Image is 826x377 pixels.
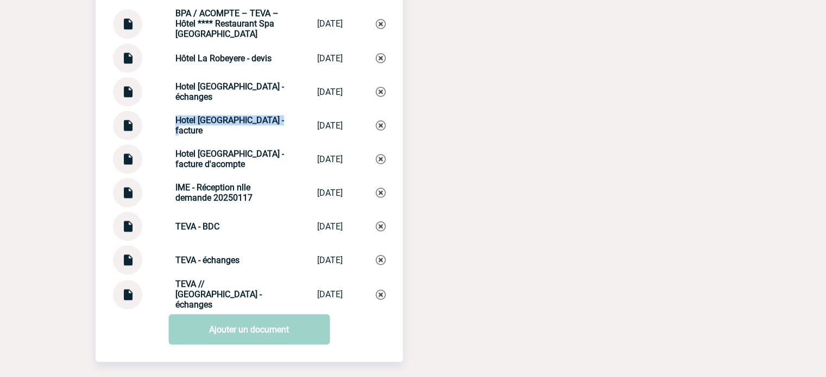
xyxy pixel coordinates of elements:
div: [DATE] [317,18,343,29]
strong: Hotel [GEOGRAPHIC_DATA] - facture [175,115,284,136]
div: [DATE] [317,188,343,198]
div: [DATE] [317,255,343,265]
img: Supprimer [376,53,386,63]
div: [DATE] [317,120,343,131]
strong: TEVA // [GEOGRAPHIC_DATA] - échanges [175,279,262,310]
a: Ajouter un document [168,314,330,344]
strong: IME - Réception nlle demande 20250117 [175,182,253,203]
img: Supprimer [376,221,386,231]
strong: TEVA - BDC [175,221,219,232]
div: [DATE] [317,221,343,232]
img: Supprimer [376,154,386,164]
strong: Hotel [GEOGRAPHIC_DATA] - échanges [175,81,284,102]
img: Supprimer [376,255,386,265]
strong: Hôtel La Robeyere - devis [175,53,272,63]
div: [DATE] [317,53,343,63]
div: [DATE] [317,289,343,299]
div: [DATE] [317,154,343,164]
strong: Hotel [GEOGRAPHIC_DATA] - facture d'acompte [175,149,284,169]
img: Supprimer [376,120,386,130]
div: [DATE] [317,87,343,97]
strong: BPA / ACOMPTE – TEVA – Hôtel **** Restaurant Spa [GEOGRAPHIC_DATA] [175,8,279,39]
img: Supprimer [376,19,386,29]
img: Supprimer [376,290,386,299]
img: Supprimer [376,87,386,97]
img: Supprimer [376,188,386,197]
strong: TEVA - échanges [175,255,239,265]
